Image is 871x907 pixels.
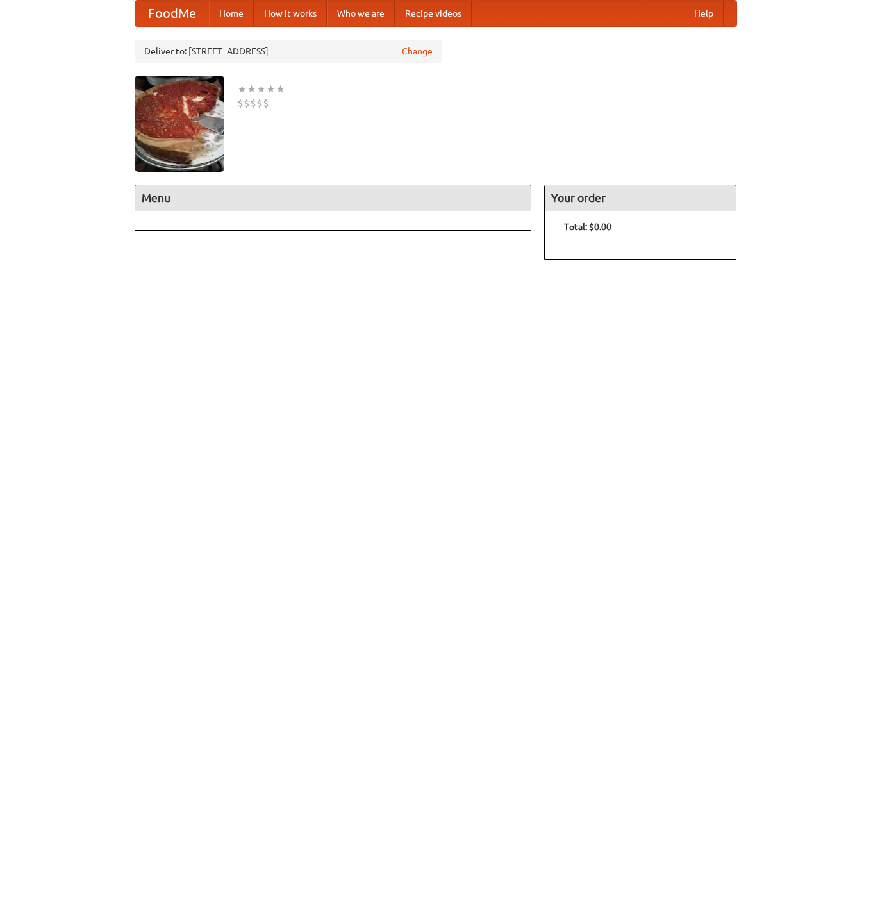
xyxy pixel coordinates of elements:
li: ★ [237,82,247,96]
li: $ [256,96,263,110]
a: Who we are [327,1,395,26]
h4: Your order [545,185,736,211]
a: Home [209,1,254,26]
a: How it works [254,1,327,26]
a: Help [684,1,724,26]
img: angular.jpg [135,76,224,172]
b: Total: $0.00 [564,222,611,232]
h4: Menu [135,185,531,211]
li: ★ [276,82,285,96]
a: FoodMe [135,1,209,26]
a: Change [402,45,433,58]
li: ★ [247,82,256,96]
li: ★ [256,82,266,96]
div: Deliver to: [STREET_ADDRESS] [135,40,442,63]
li: ★ [266,82,276,96]
li: $ [250,96,256,110]
a: Recipe videos [395,1,472,26]
li: $ [244,96,250,110]
li: $ [263,96,269,110]
li: $ [237,96,244,110]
